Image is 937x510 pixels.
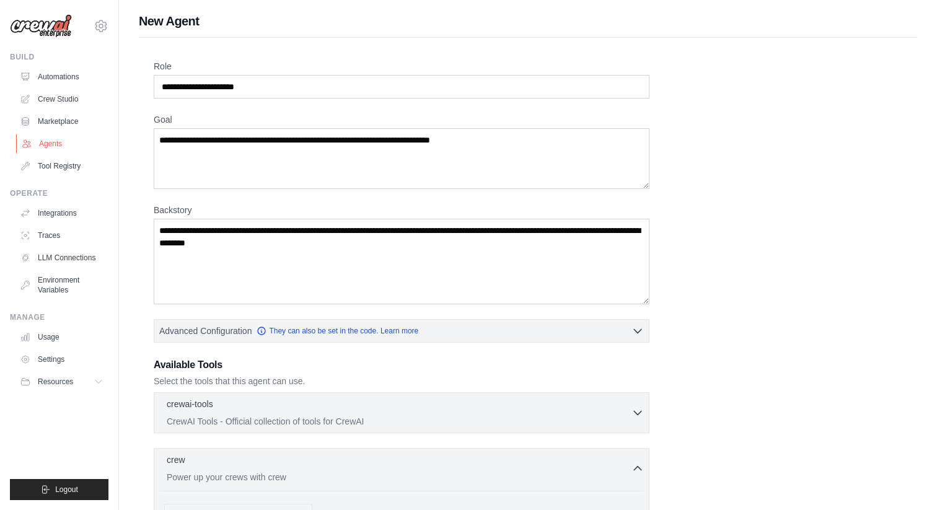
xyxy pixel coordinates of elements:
[139,12,917,30] h1: New Agent
[15,372,108,392] button: Resources
[167,471,631,483] p: Power up your crews with crew
[10,52,108,62] div: Build
[159,454,644,483] button: crew Power up your crews with crew
[167,415,631,428] p: CrewAI Tools - Official collection of tools for CrewAI
[167,454,185,466] p: crew
[15,327,108,347] a: Usage
[15,248,108,268] a: LLM Connections
[159,325,252,337] span: Advanced Configuration
[15,350,108,369] a: Settings
[15,226,108,245] a: Traces
[154,375,649,387] p: Select the tools that this agent can use.
[154,60,649,73] label: Role
[257,326,418,336] a: They can also be set in the code. Learn more
[10,14,72,38] img: Logo
[167,398,213,410] p: crewai-tools
[15,112,108,131] a: Marketplace
[154,358,649,372] h3: Available Tools
[15,67,108,87] a: Automations
[55,485,78,495] span: Logout
[154,320,649,342] button: Advanced Configuration They can also be set in the code. Learn more
[16,134,110,154] a: Agents
[10,188,108,198] div: Operate
[15,156,108,176] a: Tool Registry
[10,312,108,322] div: Manage
[15,89,108,109] a: Crew Studio
[10,479,108,500] button: Logout
[154,204,649,216] label: Backstory
[15,270,108,300] a: Environment Variables
[154,113,649,126] label: Goal
[38,377,73,387] span: Resources
[159,398,644,428] button: crewai-tools CrewAI Tools - Official collection of tools for CrewAI
[15,203,108,223] a: Integrations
